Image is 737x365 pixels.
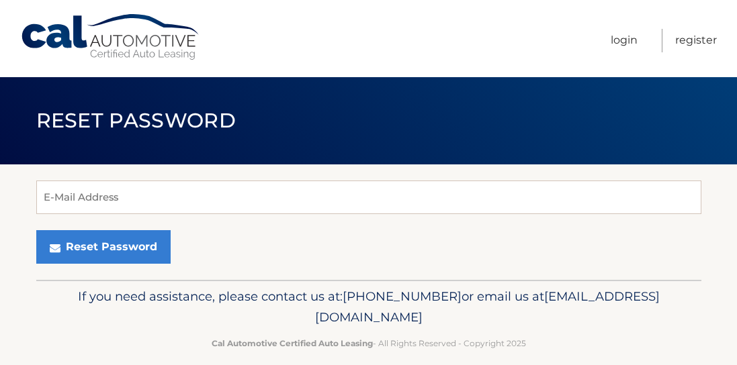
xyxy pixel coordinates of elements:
[56,286,681,329] p: If you need assistance, please contact us at: or email us at
[56,336,681,350] p: - All Rights Reserved - Copyright 2025
[611,29,638,52] a: Login
[675,29,717,52] a: Register
[36,108,236,133] span: Reset Password
[212,338,373,348] strong: Cal Automotive Certified Auto Leasing
[36,230,171,264] button: Reset Password
[343,289,462,304] span: [PHONE_NUMBER]
[20,13,202,61] a: Cal Automotive
[36,180,701,214] input: E-Mail Address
